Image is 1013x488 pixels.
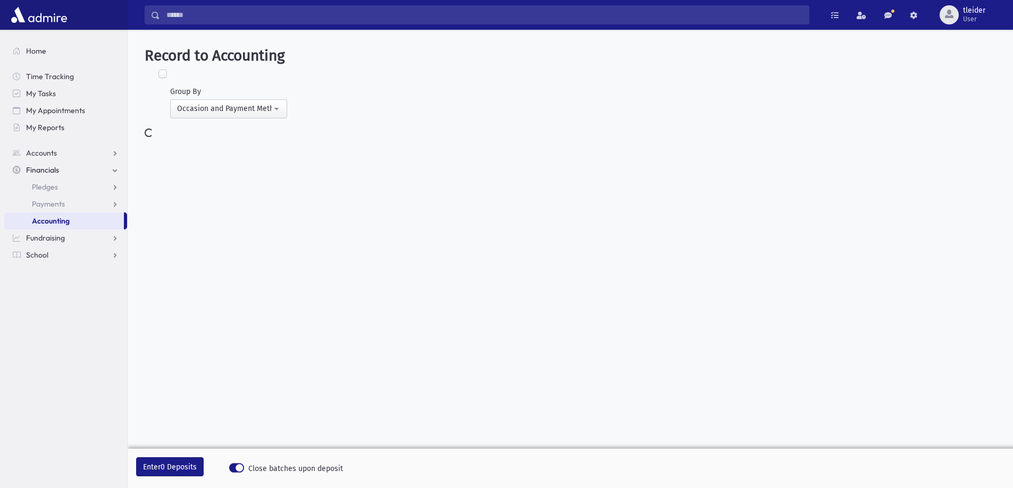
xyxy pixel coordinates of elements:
div: Occasion and Payment Method [177,103,272,114]
input: Search [160,5,809,24]
a: Accounts [4,144,127,161]
span: Time Tracking [26,72,74,81]
div: Group By [170,86,287,97]
img: AdmirePro [9,4,70,25]
span: Financials [26,165,59,175]
span: Accounting [32,216,70,226]
span: tleider [963,6,985,15]
span: User [963,15,985,23]
span: Record to Accounting [145,47,285,64]
span: Accounts [26,148,57,158]
a: Payments [4,195,127,212]
a: Financials [4,161,127,178]
span: My Appointments [26,106,85,115]
span: Pledges [32,182,58,192]
span: Close batches upon deposit [248,463,343,474]
button: Occasion and Payment Method [170,99,287,118]
span: Payments [32,199,65,209]
a: Fundraising [4,229,127,246]
a: School [4,246,127,263]
a: My Appointments [4,102,127,119]
a: Time Tracking [4,68,127,85]
a: Pledges [4,178,127,195]
a: Accounting [4,212,124,229]
span: School [26,250,48,260]
a: My Tasks [4,85,127,102]
span: 0 Deposits [161,463,197,472]
button: Enter0 Deposits [136,457,204,476]
span: My Tasks [26,89,56,98]
span: Home [26,46,46,56]
a: Home [4,42,127,59]
span: My Reports [26,123,64,132]
span: Fundraising [26,233,65,243]
a: My Reports [4,119,127,136]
